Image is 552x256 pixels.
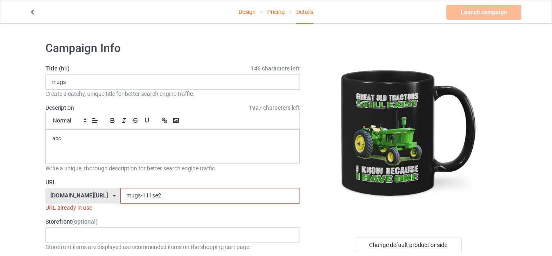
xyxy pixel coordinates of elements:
div: Storefront items are displayed as recommended items on the shopping cart page. [45,243,300,251]
a: Design [239,0,256,23]
span: 1997 characters left [249,104,300,112]
label: URL [45,178,300,186]
a: Pricing [267,0,285,23]
label: Title (h1) [45,64,300,72]
div: Write a unique, thorough description for better search engine traffic. [45,164,300,172]
label: Storefront [45,217,300,226]
p: abc [52,135,293,143]
div: URL already in use [45,204,300,212]
span: 146 characters left [251,64,300,72]
div: Change default product or side [355,238,462,252]
div: [DOMAIN_NAME][URL] [50,193,108,198]
span: (optional) [72,218,98,225]
div: Details [296,0,313,24]
h1: Campaign Info [45,41,300,56]
div: Create a catchy, unique title for better search engine traffic. [45,90,300,98]
label: Description [45,104,74,111]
